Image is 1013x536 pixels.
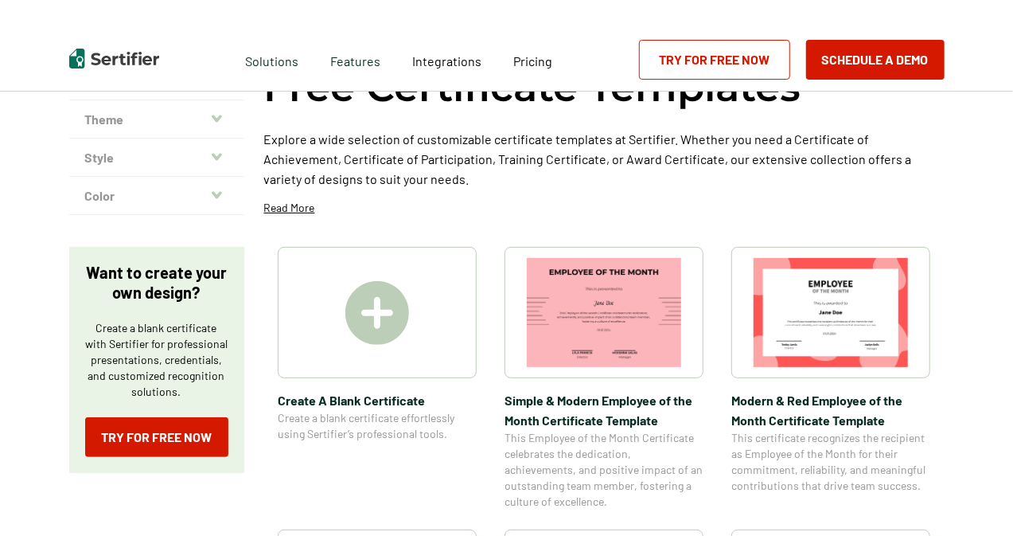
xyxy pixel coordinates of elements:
button: Theme [69,100,244,139]
span: This certificate recognizes the recipient as Employee of the Month for their commitment, reliabil... [731,430,930,494]
p: Read More [264,200,315,216]
span: Create a blank certificate effortlessly using Sertifier’s professional tools. [278,410,477,442]
p: Want to create your own design? [85,263,228,303]
img: Sertifier | Digital Credentialing Platform [69,49,159,68]
a: Pricing [513,49,552,69]
span: Features [330,49,380,69]
a: Integrations [412,49,481,69]
img: Modern & Red Employee of the Month Certificate Template [754,258,908,367]
a: Try for Free Now [639,40,790,80]
a: Simple & Modern Employee of the Month Certificate TemplateSimple & Modern Employee of the Month C... [505,247,703,510]
button: Color [69,177,244,215]
a: Modern & Red Employee of the Month Certificate TemplateModern & Red Employee of the Month Certifi... [731,247,930,510]
a: Try for Free Now [85,417,228,457]
span: Create A Blank Certificate [278,390,477,410]
span: Solutions [245,49,298,69]
p: Explore a wide selection of customizable certificate templates at Sertifier. Whether you need a C... [264,129,945,189]
span: Pricing [513,53,552,68]
span: Simple & Modern Employee of the Month Certificate Template [505,390,703,430]
button: Style [69,139,244,177]
img: Create A Blank Certificate [345,281,409,345]
p: Create a blank certificate with Sertifier for professional presentations, credentials, and custom... [85,320,228,400]
a: Certificate Templates [69,25,191,41]
img: Simple & Modern Employee of the Month Certificate Template [527,258,681,367]
span: Modern & Red Employee of the Month Certificate Template [731,390,930,430]
span: This Employee of the Month Certificate celebrates the dedication, achievements, and positive impa... [505,430,703,510]
span: Integrations [412,53,481,68]
div: Breadcrumb [69,25,191,41]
